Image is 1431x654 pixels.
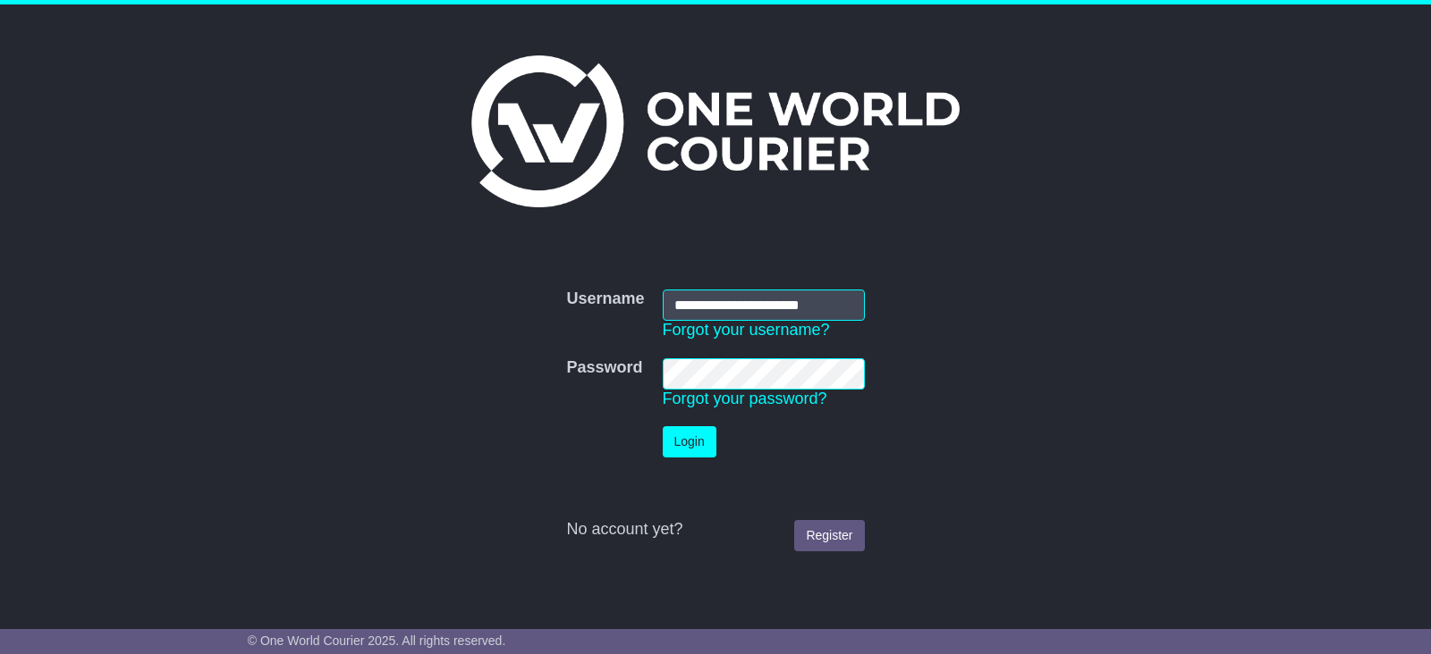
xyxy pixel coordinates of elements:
[663,321,830,339] a: Forgot your username?
[663,390,827,407] a: Forgot your password?
[794,520,864,551] a: Register
[663,426,716,457] button: Login
[566,358,642,378] label: Password
[248,633,506,648] span: © One World Courier 2025. All rights reserved.
[471,55,960,207] img: One World
[566,520,864,540] div: No account yet?
[566,289,644,309] label: Username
